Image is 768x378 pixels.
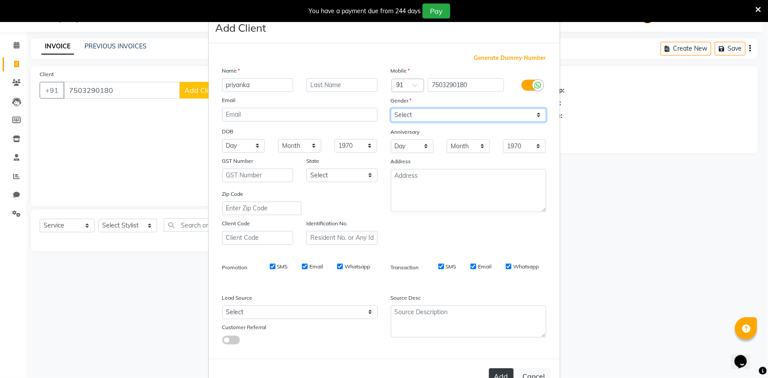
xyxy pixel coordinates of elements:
[222,264,248,272] label: Promotion
[222,231,294,245] input: Client Code
[345,263,370,271] label: Whatsapp
[306,78,378,92] input: Last Name
[474,54,546,62] span: Generate Dummy Number
[306,231,378,245] input: Resident No. or Any Id
[222,190,244,198] label: Zip Code
[222,294,253,302] label: Lead Source
[222,157,254,165] label: GST Number
[731,343,759,369] iframe: chat widget
[309,263,323,271] label: Email
[306,157,319,165] label: State
[222,169,294,182] input: GST Number
[222,78,294,92] input: First Name
[391,158,411,165] label: Address
[277,263,288,271] label: SMS
[222,67,240,75] label: Name
[309,7,421,16] div: You have a payment due from 244 days
[391,97,412,105] label: Gender
[391,294,421,302] label: Source Desc
[478,263,492,271] label: Email
[222,128,234,136] label: DOB
[446,263,456,271] label: SMS
[428,78,504,92] input: Mobile
[222,202,301,215] input: Enter Zip Code
[423,4,450,18] button: Pay
[216,20,266,36] h4: Add Client
[222,108,378,121] input: Email
[513,263,539,271] label: Whatsapp
[222,96,236,104] label: Email
[391,128,420,136] label: Anniversary
[391,264,419,272] label: Transaction
[391,67,410,75] label: Mobile
[222,323,267,331] label: Customer Referral
[306,220,348,228] label: Identification No.
[222,220,250,228] label: Client Code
